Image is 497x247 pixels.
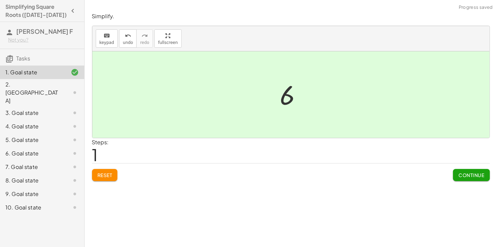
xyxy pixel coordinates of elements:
div: 10. Goal state [5,203,60,212]
i: Task not started. [71,190,79,198]
i: redo [141,32,148,40]
label: Steps: [92,139,109,146]
span: Tasks [16,55,30,62]
span: undo [123,40,133,45]
button: undoundo [119,29,137,48]
i: Task not started. [71,176,79,184]
span: redo [140,40,149,45]
button: keyboardkeypad [96,29,118,48]
div: 6. Goal state [5,149,60,157]
i: undo [125,32,131,40]
span: Continue [458,172,484,178]
div: 9. Goal state [5,190,60,198]
i: Task finished and correct. [71,68,79,76]
button: Continue [453,169,490,181]
i: Task not started. [71,203,79,212]
i: Task not started. [71,109,79,117]
i: Task not started. [71,89,79,97]
div: Not you? [8,36,79,43]
p: Simplify. [92,13,490,20]
div: 4. Goal state [5,122,60,130]
span: Progress saved [459,4,493,11]
button: Reset [92,169,118,181]
span: 1 [92,144,98,165]
div: 3. Goal state [5,109,60,117]
span: [PERSON_NAME] F [16,27,73,35]
div: 5. Goal state [5,136,60,144]
div: 8. Goal state [5,176,60,184]
span: Reset [97,172,112,178]
span: fullscreen [158,40,178,45]
div: 2. [GEOGRAPHIC_DATA] [5,80,60,105]
i: Task not started. [71,136,79,144]
span: keypad [99,40,114,45]
button: redoredo [136,29,153,48]
div: 1. Goal state [5,68,60,76]
i: Task not started. [71,122,79,130]
i: keyboard [104,32,110,40]
h4: Simplifying Square Roots ([DATE]-[DATE]) [5,3,67,19]
button: fullscreen [154,29,181,48]
i: Task not started. [71,163,79,171]
div: 7. Goal state [5,163,60,171]
i: Task not started. [71,149,79,157]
